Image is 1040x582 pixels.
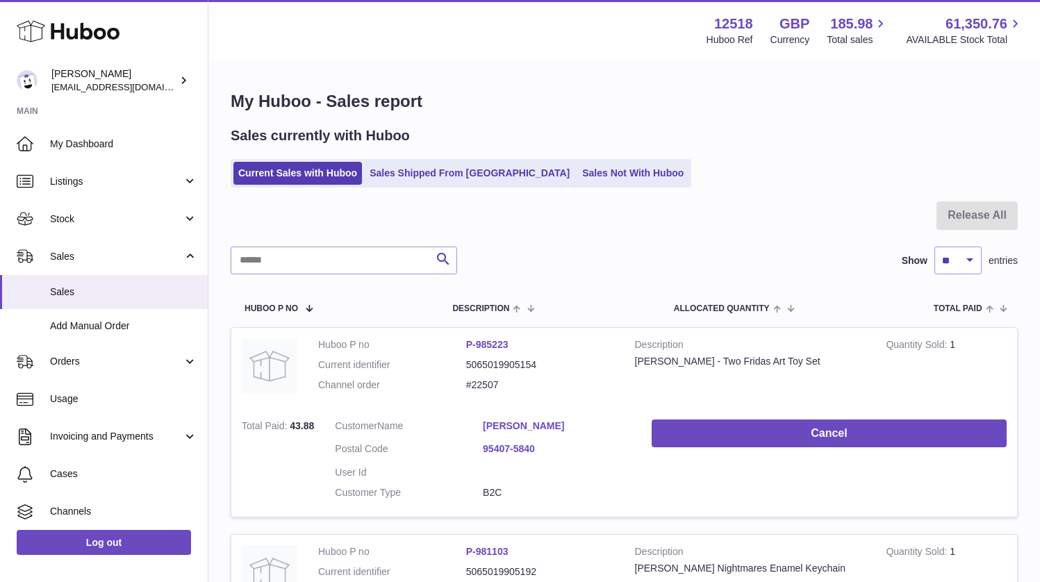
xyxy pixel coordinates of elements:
[674,304,770,313] span: ALLOCATED Quantity
[466,546,509,557] a: P-981103
[51,81,204,92] span: [EMAIL_ADDRESS][DOMAIN_NAME]
[17,530,191,555] a: Log out
[50,355,183,368] span: Orders
[50,319,197,333] span: Add Manual Order
[242,338,297,394] img: no-photo.jpg
[466,379,614,392] dd: #22507
[318,545,466,558] dt: Huboo P no
[906,15,1023,47] a: 61,350.76 AVAILABLE Stock Total
[231,90,1018,113] h1: My Huboo - Sales report
[335,466,483,479] dt: User Id
[886,339,950,354] strong: Quantity Sold
[483,486,631,499] dd: B2C
[635,545,866,562] strong: Description
[50,430,183,443] span: Invoicing and Payments
[50,213,183,226] span: Stock
[318,358,466,372] dt: Current identifier
[50,250,183,263] span: Sales
[946,15,1007,33] span: 61,350.76
[466,339,509,350] a: P-985223
[635,562,866,575] div: [PERSON_NAME] Nightmares Enamel Keychain
[906,33,1023,47] span: AVAILABLE Stock Total
[318,338,466,351] dt: Huboo P no
[886,546,950,560] strong: Quantity Sold
[934,304,982,313] span: Total paid
[989,254,1018,267] span: entries
[827,33,889,47] span: Total sales
[318,379,466,392] dt: Channel order
[233,162,362,185] a: Current Sales with Huboo
[635,355,866,368] div: [PERSON_NAME] - Two Fridas Art Toy Set
[50,175,183,188] span: Listings
[50,467,197,481] span: Cases
[635,338,866,355] strong: Description
[335,442,483,459] dt: Postal Code
[652,419,1007,448] button: Cancel
[50,505,197,518] span: Channels
[50,392,197,406] span: Usage
[50,285,197,299] span: Sales
[875,328,1017,409] td: 1
[245,304,298,313] span: Huboo P no
[318,565,466,579] dt: Current identifier
[770,33,810,47] div: Currency
[51,67,176,94] div: [PERSON_NAME]
[50,138,197,151] span: My Dashboard
[365,162,575,185] a: Sales Shipped From [GEOGRAPHIC_DATA]
[483,442,631,456] a: 95407-5840
[466,565,614,579] dd: 5065019905192
[17,70,38,91] img: caitlin@fancylamp.co
[290,420,314,431] span: 43.88
[335,486,483,499] dt: Customer Type
[335,419,483,436] dt: Name
[242,420,290,435] strong: Total Paid
[827,15,889,47] a: 185.98 Total sales
[707,33,753,47] div: Huboo Ref
[452,304,509,313] span: Description
[830,15,873,33] span: 185.98
[231,126,410,145] h2: Sales currently with Huboo
[335,420,377,431] span: Customer
[483,419,631,433] a: [PERSON_NAME]
[714,15,753,33] strong: 12518
[779,15,809,33] strong: GBP
[577,162,688,185] a: Sales Not With Huboo
[466,358,614,372] dd: 5065019905154
[902,254,927,267] label: Show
